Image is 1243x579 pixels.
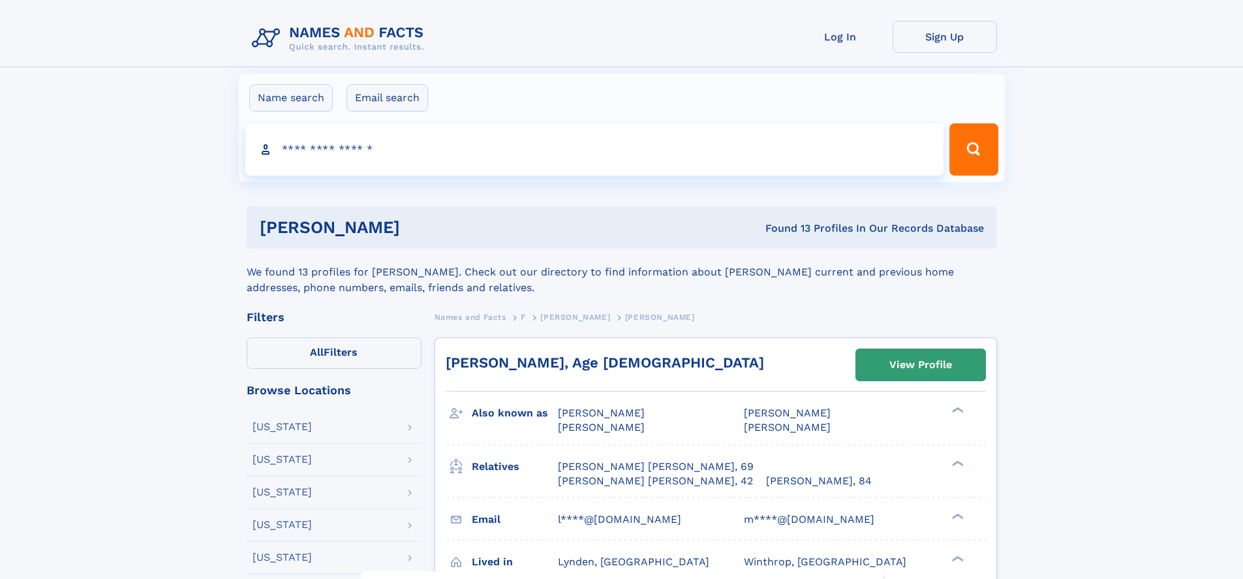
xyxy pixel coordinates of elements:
[949,406,964,415] div: ❯
[744,421,831,433] span: [PERSON_NAME]
[949,554,964,563] div: ❯
[856,349,985,381] a: View Profile
[744,556,906,568] span: Winthrop, [GEOGRAPHIC_DATA]
[949,459,964,467] div: ❯
[247,384,422,396] div: Browse Locations
[540,309,610,325] a: [PERSON_NAME]
[446,354,764,371] a: [PERSON_NAME], Age [DEMOGRAPHIC_DATA]
[310,346,324,358] span: All
[472,402,558,424] h3: Also known as
[788,21,893,53] a: Log In
[949,512,964,520] div: ❯
[744,407,831,419] span: [PERSON_NAME]
[247,249,997,296] div: We found 13 profiles for [PERSON_NAME]. Check out our directory to find information about [PERSON...
[260,219,583,236] h1: [PERSON_NAME]
[253,422,312,432] div: [US_STATE]
[625,313,695,322] span: [PERSON_NAME]
[472,456,558,478] h3: Relatives
[435,309,506,325] a: Names and Facts
[253,552,312,563] div: [US_STATE]
[558,407,645,419] span: [PERSON_NAME]
[558,421,645,433] span: [PERSON_NAME]
[247,21,435,56] img: Logo Names and Facts
[472,509,558,531] h3: Email
[245,123,944,176] input: search input
[521,309,526,325] a: F
[253,520,312,530] div: [US_STATE]
[247,337,422,369] label: Filters
[949,123,998,176] button: Search Button
[247,311,422,323] div: Filters
[521,313,526,322] span: F
[472,551,558,573] h3: Lived in
[558,556,709,568] span: Lynden, [GEOGRAPHIC_DATA]
[558,474,753,488] a: [PERSON_NAME] [PERSON_NAME], 42
[893,21,997,53] a: Sign Up
[583,221,984,236] div: Found 13 Profiles In Our Records Database
[346,84,428,112] label: Email search
[253,487,312,497] div: [US_STATE]
[540,313,610,322] span: [PERSON_NAME]
[249,84,333,112] label: Name search
[558,460,754,474] a: [PERSON_NAME] [PERSON_NAME], 69
[766,474,872,488] a: [PERSON_NAME], 84
[889,350,952,380] div: View Profile
[253,454,312,465] div: [US_STATE]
